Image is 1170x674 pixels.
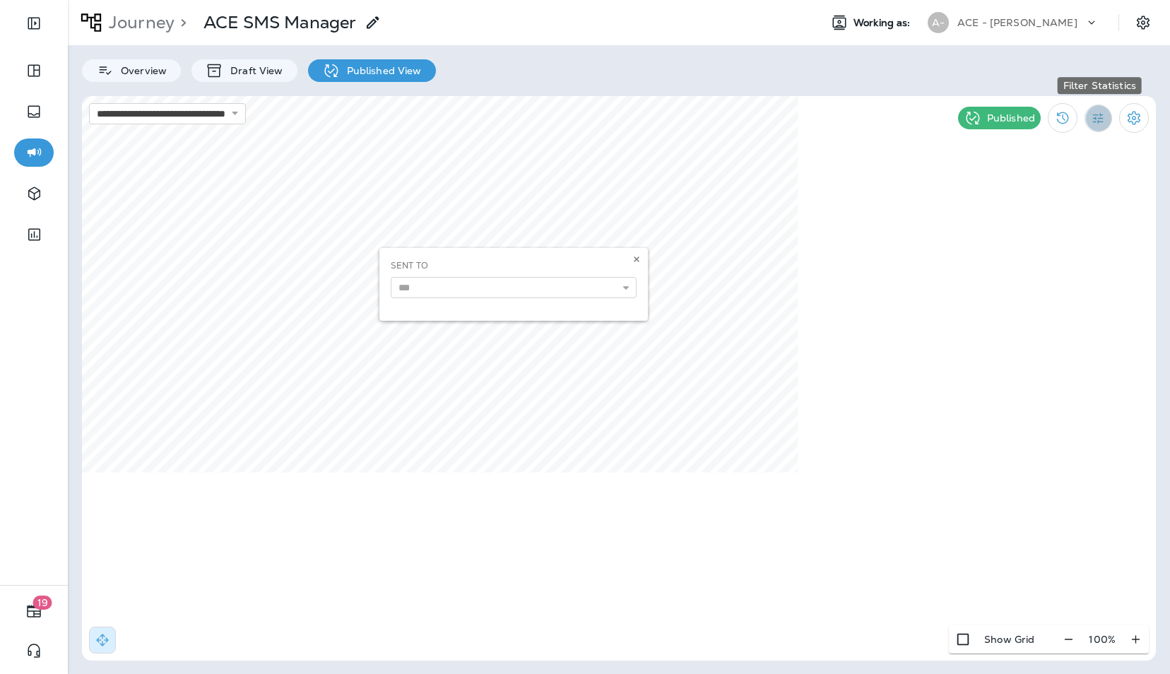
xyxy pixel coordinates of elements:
[203,12,356,33] p: ACE SMS Manager
[1085,105,1112,132] button: Filter Statistics
[1089,634,1116,645] p: 100 %
[957,17,1077,28] p: ACE - [PERSON_NAME]
[33,596,52,610] span: 19
[1048,103,1077,133] button: View Changelog
[1119,103,1149,133] button: Settings
[984,634,1034,645] p: Show Grid
[987,112,1035,124] p: Published
[1130,10,1156,35] button: Settings
[223,65,283,76] p: Draft View
[853,17,914,29] span: Working as:
[103,12,175,33] p: Journey
[340,65,422,76] p: Published View
[14,9,54,37] button: Expand Sidebar
[114,65,167,76] p: Overview
[14,597,54,625] button: 19
[175,12,187,33] p: >
[1058,77,1142,94] div: Filter Statistics
[928,12,949,33] div: A-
